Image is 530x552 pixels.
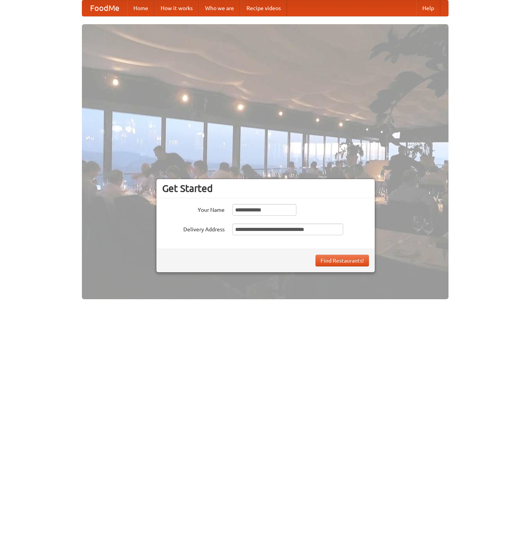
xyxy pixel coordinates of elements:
a: How it works [154,0,199,16]
a: Home [127,0,154,16]
a: Who we are [199,0,240,16]
a: FoodMe [82,0,127,16]
h3: Get Started [162,183,369,194]
a: Help [416,0,440,16]
label: Delivery Address [162,224,225,233]
button: Find Restaurants! [316,255,369,266]
a: Recipe videos [240,0,287,16]
label: Your Name [162,204,225,214]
